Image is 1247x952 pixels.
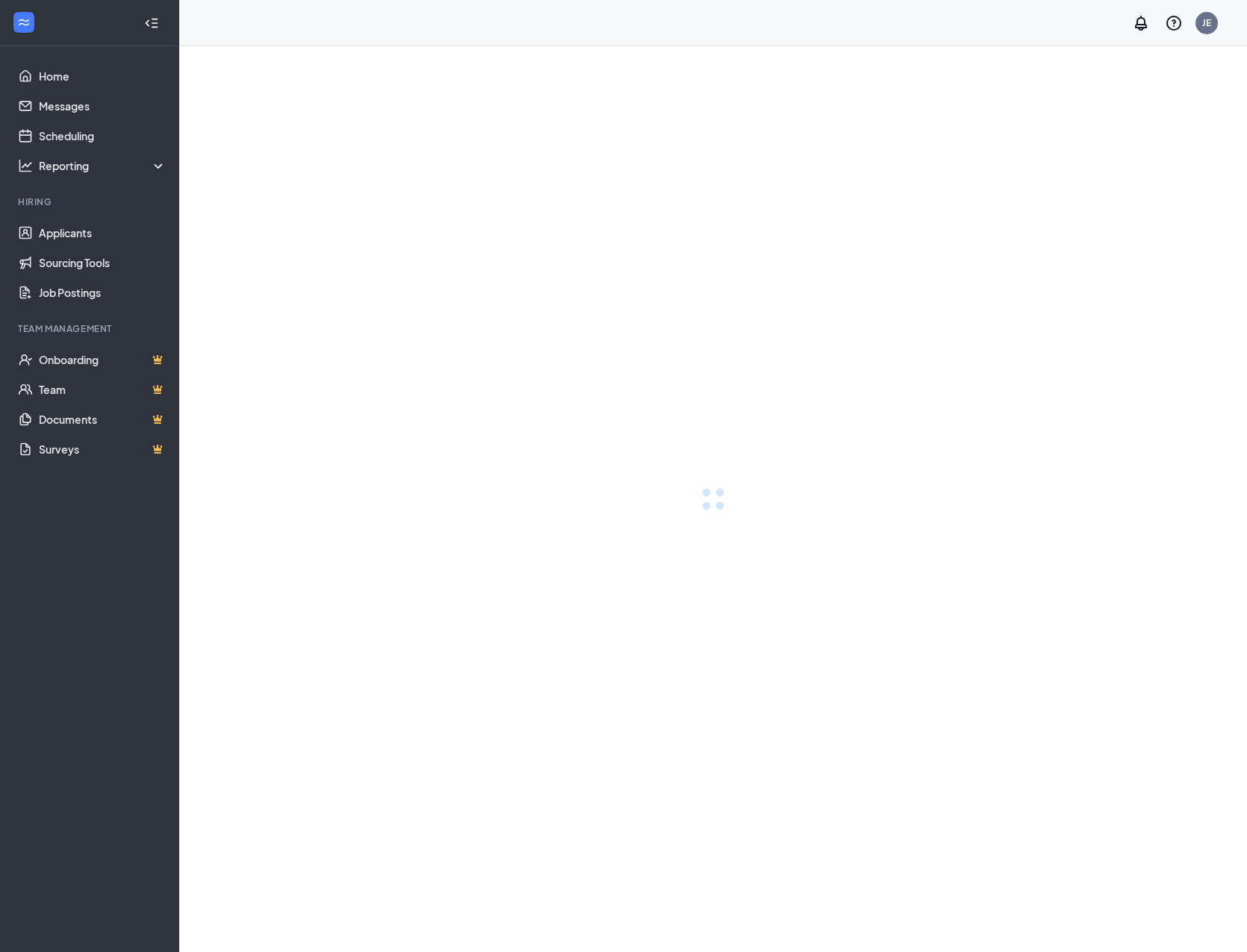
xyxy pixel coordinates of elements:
div: Hiring [18,195,164,208]
a: Sourcing Tools [39,248,167,278]
a: Messages [39,91,167,121]
a: OnboardingCrown [39,345,167,375]
svg: WorkstreamLogo [16,15,31,30]
div: Team Management [18,322,164,335]
a: SurveysCrown [39,434,167,464]
a: Applicants [39,218,167,248]
div: JE [1202,16,1211,29]
a: Scheduling [39,121,167,151]
svg: Collapse [144,16,159,31]
a: Job Postings [39,278,167,307]
div: Reporting [39,158,167,173]
svg: QuestionInfo [1165,14,1183,32]
svg: Analysis [18,158,33,173]
a: TeamCrown [39,375,167,404]
svg: Notifications [1132,14,1150,32]
a: Home [39,61,167,91]
a: DocumentsCrown [39,404,167,434]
